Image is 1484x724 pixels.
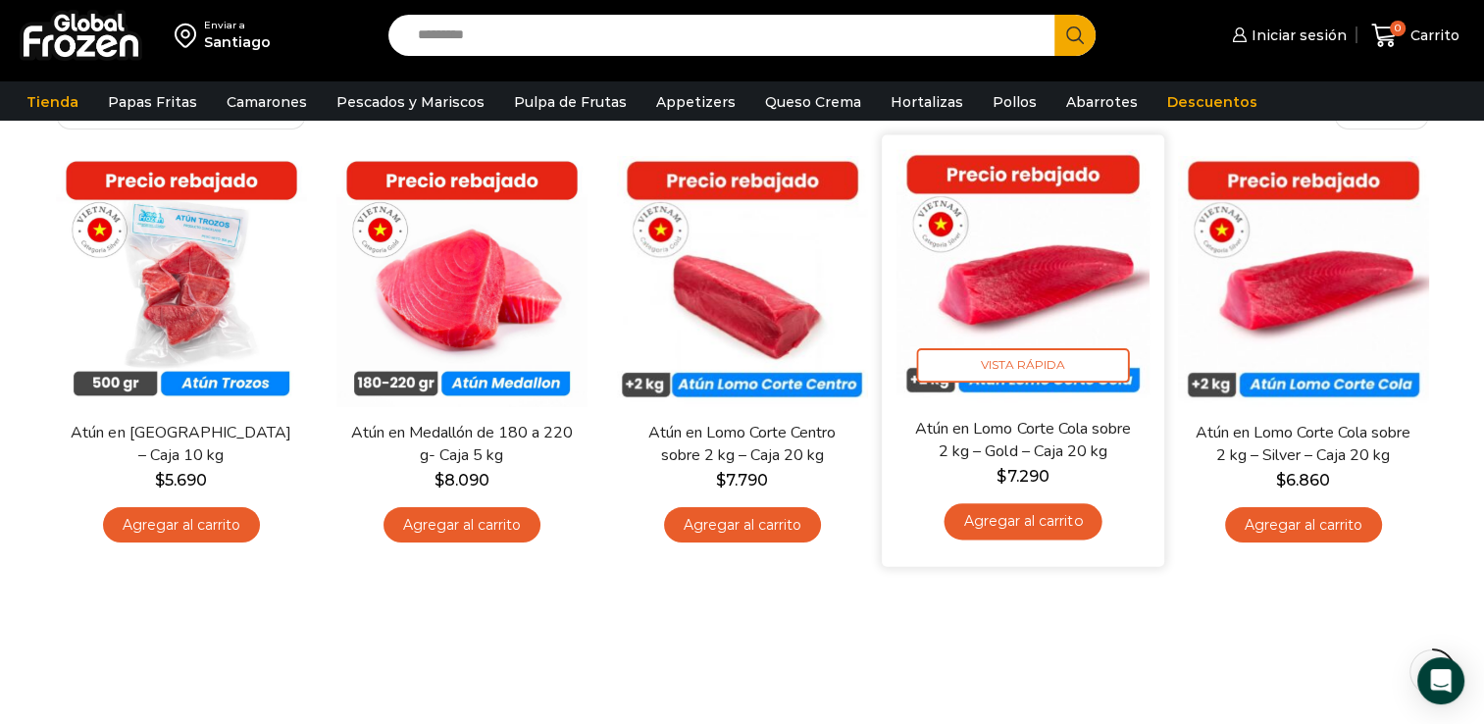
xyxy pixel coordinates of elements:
[881,83,973,121] a: Hortalizas
[629,422,854,467] a: Atún en Lomo Corte Centro sobre 2 kg – Caja 20 kg
[204,32,271,52] div: Santiago
[155,471,207,490] bdi: 5.690
[1157,83,1267,121] a: Descuentos
[1406,26,1459,45] span: Carrito
[916,348,1129,383] span: Vista Rápida
[664,507,821,543] a: Agregar al carrito: “Atún en Lomo Corte Centro sobre 2 kg - Caja 20 kg”
[716,471,726,490] span: $
[217,83,317,121] a: Camarones
[103,507,260,543] a: Agregar al carrito: “Atún en Trozos - Caja 10 kg”
[1276,471,1286,490] span: $
[327,83,494,121] a: Pescados y Mariscos
[98,83,207,121] a: Papas Fritas
[755,83,871,121] a: Queso Crema
[204,19,271,32] div: Enviar a
[1056,83,1148,121] a: Abarrotes
[348,422,574,467] a: Atún en Medallón de 180 a 220 g- Caja 5 kg
[175,19,204,52] img: address-field-icon.svg
[1247,26,1347,45] span: Iniciar sesión
[17,83,88,121] a: Tienda
[1054,15,1096,56] button: Search button
[504,83,637,121] a: Pulpa de Frutas
[997,466,1006,485] span: $
[435,471,444,490] span: $
[1225,507,1382,543] a: Agregar al carrito: “Atún en Lomo Corte Cola sobre 2 kg - Silver - Caja 20 kg”
[1390,21,1406,36] span: 0
[997,466,1049,485] bdi: 7.290
[944,503,1101,540] a: Agregar al carrito: “Atún en Lomo Corte Cola sobre 2 kg - Gold – Caja 20 kg”
[908,417,1136,463] a: Atún en Lomo Corte Cola sobre 2 kg – Gold – Caja 20 kg
[646,83,745,121] a: Appetizers
[1190,422,1415,467] a: Atún en Lomo Corte Cola sobre 2 kg – Silver – Caja 20 kg
[1276,471,1330,490] bdi: 6.860
[1366,13,1464,59] a: 0 Carrito
[1417,657,1464,704] div: Open Intercom Messenger
[155,471,165,490] span: $
[68,422,293,467] a: Atún en [GEOGRAPHIC_DATA] – Caja 10 kg
[384,507,540,543] a: Agregar al carrito: “Atún en Medallón de 180 a 220 g- Caja 5 kg”
[983,83,1047,121] a: Pollos
[716,471,768,490] bdi: 7.790
[435,471,489,490] bdi: 8.090
[1227,16,1347,55] a: Iniciar sesión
